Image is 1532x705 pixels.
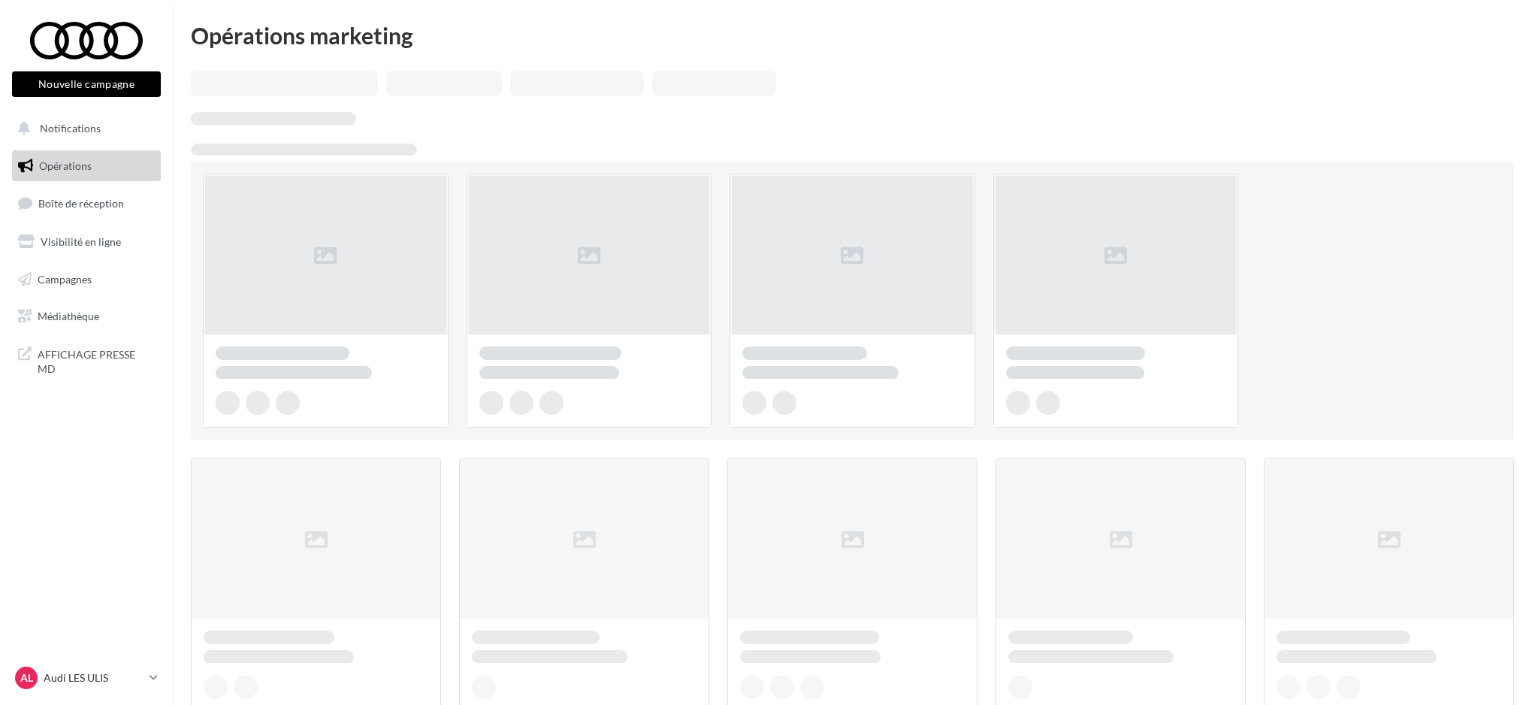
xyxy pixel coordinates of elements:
button: Nouvelle campagne [12,71,161,97]
span: Visibilité en ligne [41,235,121,248]
a: AL Audi LES ULIS [12,664,161,692]
a: Boîte de réception [9,187,164,219]
div: Opérations marketing [191,24,1514,47]
span: Notifications [40,122,101,135]
a: Campagnes [9,264,164,295]
button: Notifications [9,113,158,144]
span: AFFICHAGE PRESSE MD [38,344,155,377]
a: Opérations [9,150,164,182]
a: AFFICHAGE PRESSE MD [9,338,164,383]
span: AL [20,670,33,685]
a: Visibilité en ligne [9,226,164,258]
a: Médiathèque [9,301,164,332]
span: Médiathèque [38,310,99,322]
span: Opérations [39,159,92,172]
span: Boîte de réception [38,197,124,210]
span: Campagnes [38,272,92,285]
p: Audi LES ULIS [44,670,144,685]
